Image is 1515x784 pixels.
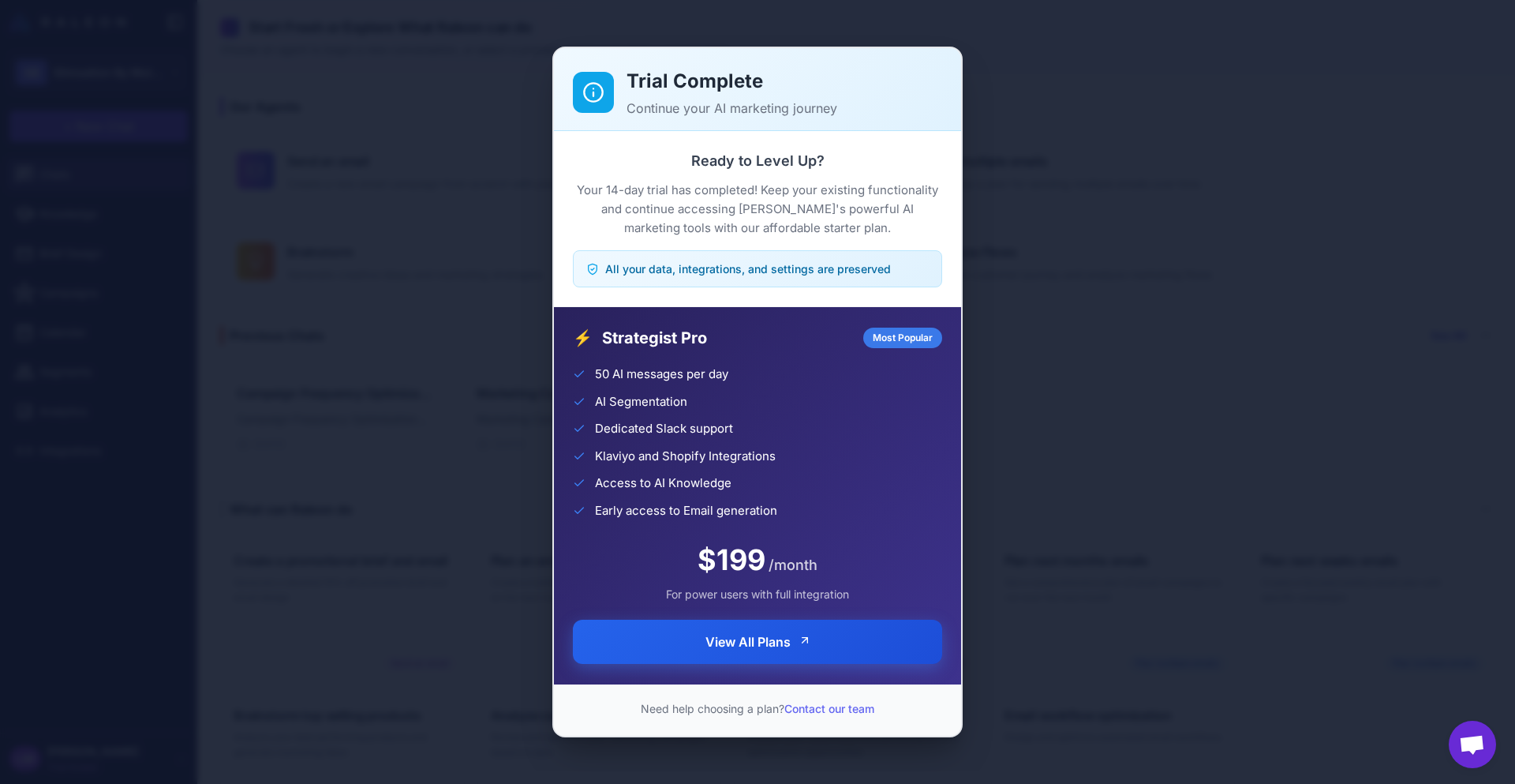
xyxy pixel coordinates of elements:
a: Contact our team [784,702,874,715]
span: Access to AI Knowledge [595,475,731,493]
span: View All Plans [705,632,791,651]
span: Klaviyo and Shopify Integrations [595,448,776,466]
div: Open chat [1449,721,1496,768]
span: All your data, integrations, and settings are preserved [605,261,891,277]
p: Need help choosing a plan? [573,700,942,717]
span: AI Segmentation [595,393,687,411]
span: $199 [698,538,765,581]
div: For power users with full integration [573,586,942,602]
div: Most Popular [863,328,942,348]
h3: Ready to Level Up? [573,150,942,171]
p: Continue your AI marketing journey [627,99,942,118]
span: Dedicated Slack support [595,420,733,438]
h2: Trial Complete [627,67,942,96]
p: Your 14-day trial has completed! Keep your existing functionality and continue accessing [PERSON_... [573,181,942,238]
span: 50 AI messages per day [595,366,728,384]
span: Strategist Pro [602,326,854,350]
span: Early access to Email generation [595,502,777,520]
span: /month [769,554,817,576]
span: ⚡ [573,326,593,350]
button: View All Plans [573,620,942,664]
